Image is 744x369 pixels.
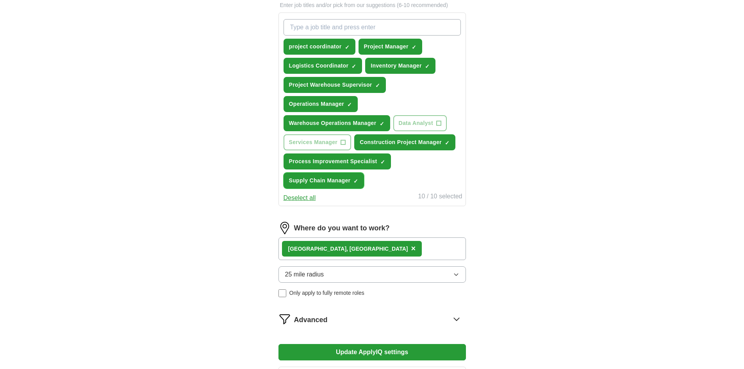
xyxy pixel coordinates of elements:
[284,58,362,74] button: Logistics Coordinator✓
[284,96,358,112] button: Operations Manager✓
[278,289,286,297] input: Only apply to fully remote roles
[289,119,376,127] span: Warehouse Operations Manager
[284,77,386,93] button: Project Warehouse Supervisor✓
[354,134,455,150] button: Construction Project Manager✓
[289,81,372,89] span: Project Warehouse Supervisor
[393,115,447,131] button: Data Analyst
[289,176,351,185] span: Supply Chain Manager
[284,39,355,55] button: project coordinator✓
[411,244,416,253] span: ×
[289,100,344,108] span: Operations Manager
[351,63,356,70] span: ✓
[371,62,421,70] span: Inventory Manager
[289,62,349,70] span: Logistics Coordinator
[345,44,350,50] span: ✓
[289,43,342,51] span: project coordinator
[284,134,351,150] button: Services Manager
[289,138,338,146] span: Services Manager
[445,140,450,146] span: ✓
[364,43,409,51] span: Project Manager
[278,266,466,283] button: 25 mile radius
[380,159,385,165] span: ✓
[284,19,461,36] input: Type a job title and press enter
[294,315,328,325] span: Advanced
[418,192,462,203] div: 10 / 10 selected
[284,115,390,131] button: Warehouse Operations Manager✓
[289,157,377,166] span: Process Improvement Specialist
[411,243,416,255] button: ×
[285,270,324,279] span: 25 mile radius
[284,193,316,203] button: Deselect all
[289,289,364,297] span: Only apply to fully remote roles
[278,1,466,9] p: Enter job titles and/or pick from our suggestions (6-10 recommended)
[360,138,442,146] span: Construction Project Manager
[365,58,435,74] button: Inventory Manager✓
[359,39,422,55] button: Project Manager✓
[288,245,408,253] div: [GEOGRAPHIC_DATA], [GEOGRAPHIC_DATA]
[399,119,434,127] span: Data Analyst
[284,153,391,169] button: Process Improvement Specialist✓
[412,44,416,50] span: ✓
[375,82,380,89] span: ✓
[380,121,384,127] span: ✓
[284,173,364,189] button: Supply Chain Manager✓
[353,178,358,184] span: ✓
[347,102,352,108] span: ✓
[294,223,390,234] label: Where do you want to work?
[278,222,291,234] img: location.png
[425,63,430,70] span: ✓
[278,313,291,325] img: filter
[278,344,466,360] button: Update ApplyIQ settings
